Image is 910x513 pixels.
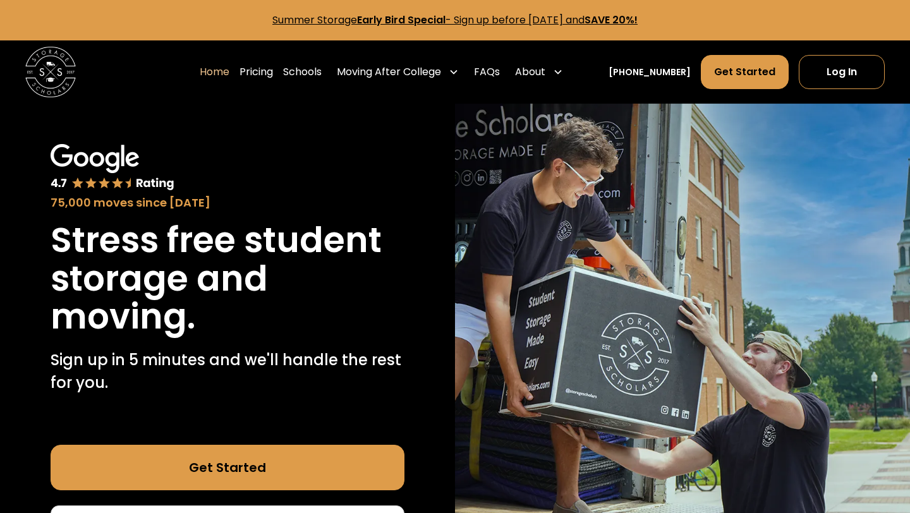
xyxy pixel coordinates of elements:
img: Google 4.7 star rating [51,144,174,191]
h1: Stress free student storage and moving. [51,221,404,336]
strong: SAVE 20%! [585,13,638,27]
a: Log In [799,55,885,89]
div: 75,000 moves since [DATE] [51,194,404,211]
a: home [25,47,76,97]
strong: Early Bird Special [357,13,446,27]
div: Moving After College [337,64,441,80]
a: Pricing [240,54,273,90]
a: Summer StorageEarly Bird Special- Sign up before [DATE] andSAVE 20%! [272,13,638,27]
div: About [515,64,545,80]
a: Get Started [51,445,404,490]
img: Storage Scholars main logo [25,47,76,97]
a: [PHONE_NUMBER] [609,66,691,79]
p: Sign up in 5 minutes and we'll handle the rest for you. [51,349,404,394]
a: Schools [283,54,322,90]
a: Home [200,54,229,90]
a: FAQs [474,54,500,90]
div: Moving After College [332,54,464,90]
div: About [510,54,568,90]
a: Get Started [701,55,789,89]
